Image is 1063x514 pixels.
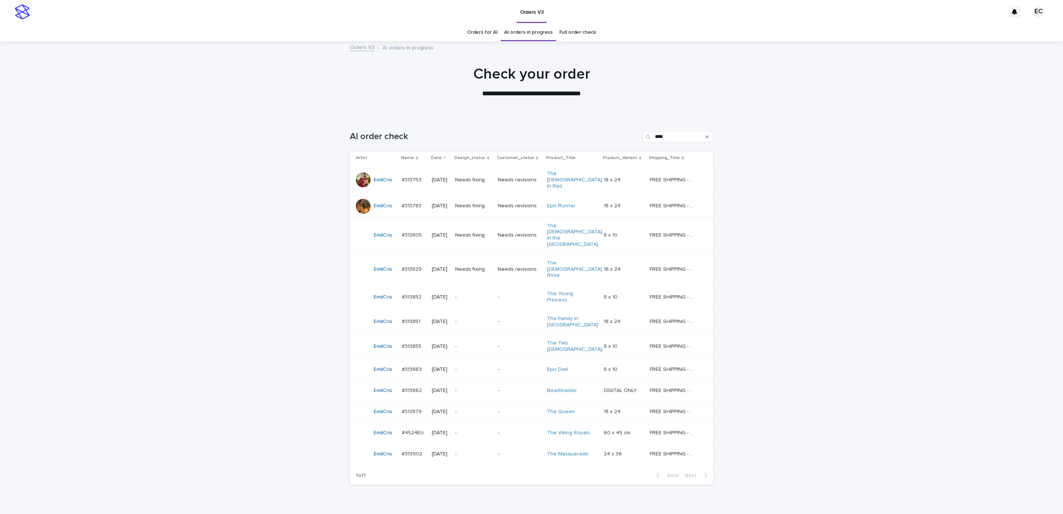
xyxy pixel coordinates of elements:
[350,380,713,401] tr: EmilCris #313862#313862 [DATE]--Beastmaster DIGITAL ONLYDIGITAL ONLY FREE SHIPPING - preview in 1...
[604,449,623,457] p: 24 x 36
[455,177,492,183] p: Needs fixing
[350,422,713,443] tr: EmilCris #4524EU#4524EU [DATE]--The Viking Royals 60 x 45 cm60 x 45 cm FREE SHIPPING - preview in...
[650,342,698,350] p: FREE SHIPPING - preview in 1-2 business days, after your approval delivery will take 5-10 b.d.
[374,451,392,457] a: EmilCris
[685,473,701,478] span: Next
[432,451,449,457] p: [DATE]
[604,201,622,209] p: 18 x 24
[498,430,541,436] p: -
[432,409,449,415] p: [DATE]
[350,359,713,380] tr: EmilCris #313863#313863 [DATE]--Epic Dad 8 x 108 x 10 FREE SHIPPING - preview in 1-2 business day...
[455,430,492,436] p: -
[498,343,541,350] p: -
[356,154,367,162] p: Artist
[374,388,392,394] a: EmilCris
[350,285,713,310] tr: EmilCris #313852#313852 [DATE]--The Young Princess 8 x 108 x 10 FREE SHIPPING - preview in 1-2 bu...
[374,366,392,373] a: EmilCris
[650,175,698,183] p: FREE SHIPPING - preview in 1-2 business days, after your approval delivery will take 5-10 b.d.
[402,265,423,273] p: #313829
[1033,6,1044,18] div: EC
[432,266,449,273] p: [DATE]
[402,317,422,325] p: #313851
[650,428,698,436] p: FREE SHIPPING - preview in 1-2 business days, after your approval delivery will take 5-10 busines...
[650,201,698,209] p: FREE SHIPPING - preview in 1-2 business days, after your approval delivery will take 5-10 b.d.
[374,409,392,415] a: EmilCris
[498,409,541,415] p: -
[431,154,442,162] p: Date
[498,177,541,183] p: Needs revisions
[350,43,374,51] a: Orders V3
[604,231,619,238] p: 8 x 10
[547,430,590,436] a: The Viking Royals
[455,388,492,394] p: -
[604,386,638,394] p: DIGITAL ONLY
[643,131,713,143] input: Search
[604,428,632,436] p: 60 x 45 cm
[498,232,541,238] p: Needs revisions
[374,232,392,238] a: EmilCris
[604,317,622,325] p: 18 x 24
[547,260,602,279] a: The [DEMOGRAPHIC_DATA] Rose
[402,231,423,238] p: #313805
[498,266,541,273] p: Needs revisions
[547,316,598,328] a: The Family in [GEOGRAPHIC_DATA]
[402,407,423,415] p: #313879
[432,294,449,300] p: [DATE]
[497,154,534,162] p: Customer_status
[547,203,576,209] a: Epic Runner
[350,309,713,334] tr: EmilCris #313851#313851 [DATE]--The Family in [GEOGRAPHIC_DATA] 18 x 2418 x 24 FREE SHIPPING - pr...
[402,342,423,350] p: #313855
[547,340,602,353] a: The Two [DEMOGRAPHIC_DATA]
[455,451,492,457] p: -
[350,334,713,359] tr: EmilCris #313855#313855 [DATE]--The Two [DEMOGRAPHIC_DATA] 8 x 108 x 10 FREE SHIPPING - preview i...
[350,443,713,464] tr: EmilCris #313902#313902 [DATE]--The Masquerade 24 x 3624 x 36 FREE SHIPPING - preview in 1-2 busi...
[547,388,577,394] a: Beastmaster
[374,294,392,300] a: EmilCris
[649,154,680,162] p: Shipping_Title
[402,428,425,436] p: #4524EU
[432,366,449,373] p: [DATE]
[547,409,575,415] a: The Queen
[350,217,713,254] tr: EmilCris #313805#313805 [DATE]Needs fixingNeeds revisionsThe [DEMOGRAPHIC_DATA] in the [GEOGRAPHI...
[432,388,449,394] p: [DATE]
[650,365,698,373] p: FREE SHIPPING - preview in 1-2 business days, after your approval delivery will take 5-10 b.d.
[455,266,492,273] p: Needs fixing
[15,4,30,19] img: stacker-logo-s-only.png
[650,407,698,415] p: FREE SHIPPING - preview in 1-2 business days, after your approval delivery will take 5-10 b.d.
[350,195,713,217] tr: EmilCris #313783#313783 [DATE]Needs fixingNeeds revisionsEpic Runner 18 x 2418 x 24 FREE SHIPPING...
[650,449,698,457] p: FREE SHIPPING - preview in 1-2 business days, after your approval delivery will take 5-10 b.d.
[603,154,637,162] p: Product_Variant
[402,449,424,457] p: #313902
[374,430,392,436] a: EmilCris
[455,409,492,415] p: -
[374,343,392,350] a: EmilCris
[350,165,713,195] tr: EmilCris #313753#313753 [DATE]Needs fixingNeeds revisionsThe [DEMOGRAPHIC_DATA] In Red 18 x 2418 ...
[559,24,596,41] a: Full order check
[455,343,492,350] p: -
[547,223,602,248] a: The [DEMOGRAPHIC_DATA] in the [GEOGRAPHIC_DATA]
[650,317,698,325] p: FREE SHIPPING - preview in 1-2 business days, after your approval delivery will take 5-10 b.d.
[498,203,541,209] p: Needs revisions
[498,294,541,300] p: -
[401,154,414,162] p: Name
[402,386,423,394] p: #313862
[547,366,568,373] a: Epic Dad
[650,386,698,394] p: FREE SHIPPING - preview in 1-2 business days, after your approval delivery will take 5-10 b.d.
[350,254,713,284] tr: EmilCris #313829#313829 [DATE]Needs fixingNeeds revisionsThe [DEMOGRAPHIC_DATA] Rose 18 x 2418 x ...
[650,293,698,300] p: FREE SHIPPING - preview in 1-2 business days, after your approval delivery will take 5-10 b.d.
[467,24,497,41] a: Orders for AI
[604,365,619,373] p: 8 x 10
[604,407,622,415] p: 18 x 24
[604,293,619,300] p: 8 x 10
[383,43,433,51] p: AI orders in progress
[547,171,602,189] a: The [DEMOGRAPHIC_DATA] In Red
[432,319,449,325] p: [DATE]
[455,366,492,373] p: -
[547,451,588,457] a: The Masquerade
[455,319,492,325] p: -
[350,401,713,422] tr: EmilCris #313879#313879 [DATE]--The Queen 18 x 2418 x 24 FREE SHIPPING - preview in 1-2 business ...
[402,293,423,300] p: #313852
[432,430,449,436] p: [DATE]
[432,177,449,183] p: [DATE]
[454,154,485,162] p: Design_status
